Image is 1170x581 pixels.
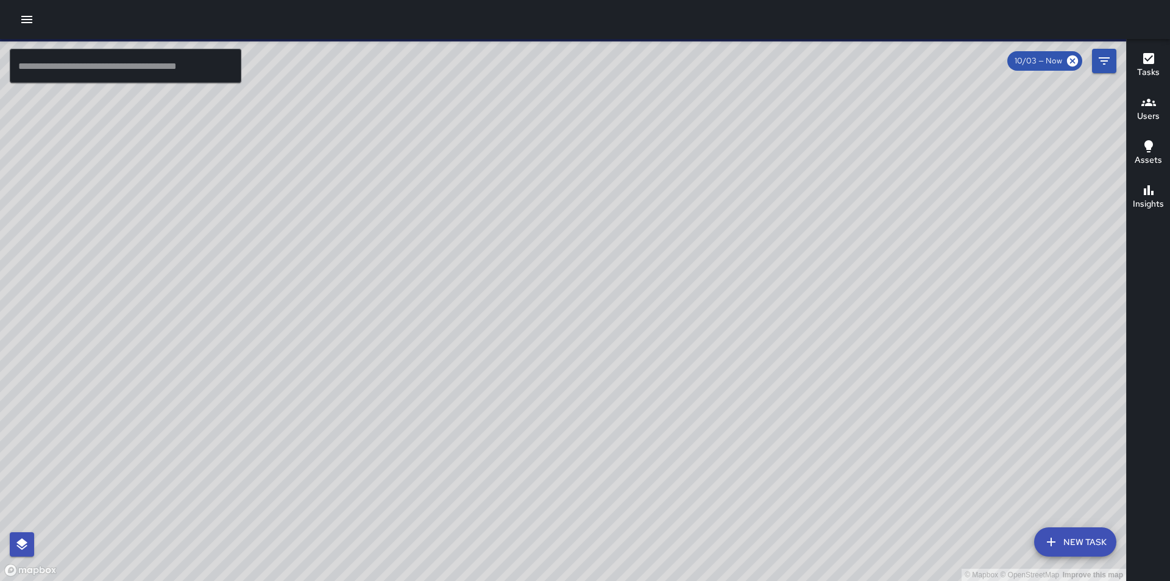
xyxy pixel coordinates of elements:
button: Filters [1092,49,1116,73]
button: Tasks [1127,44,1170,88]
button: Insights [1127,176,1170,219]
div: 10/03 — Now [1007,51,1082,71]
button: Assets [1127,132,1170,176]
h6: Insights [1133,198,1164,211]
h6: Assets [1135,154,1162,167]
h6: Tasks [1137,66,1160,79]
span: 10/03 — Now [1007,55,1069,67]
button: New Task [1034,527,1116,557]
button: Users [1127,88,1170,132]
h6: Users [1137,110,1160,123]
